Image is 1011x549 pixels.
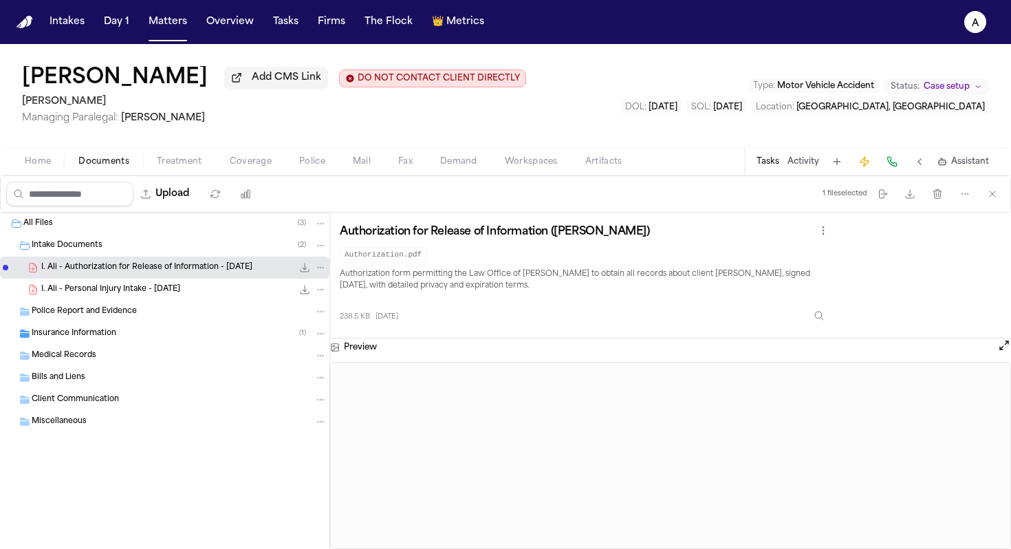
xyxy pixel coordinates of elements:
[713,103,742,111] span: [DATE]
[340,268,831,293] p: Authorization form permitting the Law Office of [PERSON_NAME] to obtain all records about client ...
[299,330,306,337] span: ( 1 )
[331,363,1010,548] iframe: I. Ali - Authorization for Release of Information - 6.4.25
[752,100,989,114] button: Edit Location: Oakland, CA
[344,342,377,353] h3: Preview
[32,372,85,384] span: Bills and Liens
[376,312,398,322] span: [DATE]
[32,394,119,406] span: Client Communication
[41,284,180,296] span: I. Ali - Personal Injury Intake - [DATE]
[997,338,1011,352] button: Open preview
[32,306,137,318] span: Police Report and Evidence
[22,66,208,91] button: Edit matter name
[621,100,682,114] button: Edit DOL: 2025-06-02
[22,113,118,123] span: Managing Paralegal:
[340,312,370,322] span: 238.5 KB
[143,10,193,34] button: Matters
[937,156,989,167] button: Assistant
[432,15,444,29] span: crown
[691,103,711,111] span: SOL :
[756,103,794,111] span: Location :
[649,103,677,111] span: [DATE]
[224,67,328,89] button: Add CMS Link
[32,240,102,252] span: Intake Documents
[23,218,53,230] span: All Files
[855,152,874,171] button: Create Immediate Task
[827,152,847,171] button: Add Task
[777,82,874,90] span: Motor Vehicle Accident
[440,156,477,167] span: Demand
[268,10,304,34] button: Tasks
[359,10,418,34] button: The Flock
[340,247,426,263] code: Authorization.pdf
[807,303,831,328] button: Inspect
[121,113,205,123] span: [PERSON_NAME]
[997,338,1011,356] button: Open preview
[884,78,989,95] button: Change status from Case setup
[446,15,484,29] span: Metrics
[299,156,325,167] span: Police
[823,189,867,198] div: 1 file selected
[32,416,87,428] span: Miscellaneous
[353,156,371,167] span: Mail
[924,81,970,92] span: Case setup
[972,19,979,28] text: A
[298,261,312,274] button: Download I. Ali - Authorization for Release of Information - 6.4.25
[32,328,116,340] span: Insurance Information
[298,219,306,227] span: ( 3 )
[625,103,646,111] span: DOL :
[749,79,878,93] button: Edit Type: Motor Vehicle Accident
[426,10,490,34] button: crownMetrics
[157,156,202,167] span: Treatment
[687,100,746,114] button: Edit SOL: 2027-06-02
[17,16,33,29] a: Home
[339,69,526,87] button: Edit client contact restriction
[6,182,133,206] input: Search files
[298,283,312,297] button: Download I. Ali - Personal Injury Intake - 6.4.25
[312,10,351,34] button: Firms
[585,156,622,167] span: Artifacts
[41,262,252,274] span: I. Ali - Authorization for Release of Information - [DATE]
[340,225,650,239] h3: Authorization for Release of Information ([PERSON_NAME])
[882,152,902,171] button: Make a Call
[891,81,920,92] span: Status:
[252,71,321,85] span: Add CMS Link
[201,10,259,34] button: Overview
[753,82,775,90] span: Type :
[505,156,558,167] span: Workspaces
[398,156,413,167] span: Fax
[32,350,96,362] span: Medical Records
[230,156,272,167] span: Coverage
[78,156,129,167] span: Documents
[25,156,51,167] span: Home
[17,16,33,29] img: Finch Logo
[951,156,989,167] span: Assistant
[298,241,306,249] span: ( 2 )
[44,10,90,34] button: Intakes
[22,94,526,110] h2: [PERSON_NAME]
[796,103,985,111] span: [GEOGRAPHIC_DATA], [GEOGRAPHIC_DATA]
[787,156,819,167] button: Activity
[133,182,197,206] button: Upload
[98,10,135,34] button: Day 1
[358,73,520,84] span: DO NOT CONTACT CLIENT DIRECTLY
[757,156,779,167] button: Tasks
[22,66,208,91] h1: [PERSON_NAME]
